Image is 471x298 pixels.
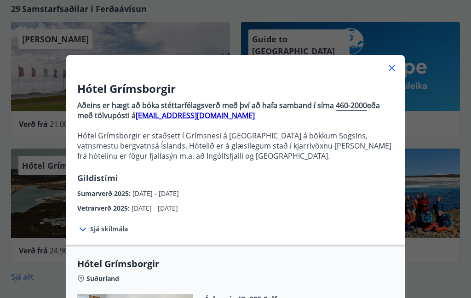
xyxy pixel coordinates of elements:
[77,172,118,183] span: Gildistími
[77,81,394,97] h3: Hótel Grímsborgir
[77,189,132,198] span: Sumarverð 2025 :
[86,274,119,283] span: Suðurland
[77,258,394,270] span: Hótel Grímsborgir
[77,204,132,212] span: Vetrarverð 2025 :
[90,224,128,234] span: Sjá skilmála
[77,131,394,161] p: Hótel Grímsborgir er staðsett í Grímsnesi á [GEOGRAPHIC_DATA] á bökkum Sogsins, vatnsmestu bergva...
[77,100,380,120] strong: Aðeins er hægt að bóka stéttarfélagsverð með því að hafa samband í síma eða með tölvupósti á
[136,110,255,120] a: [EMAIL_ADDRESS][DOMAIN_NAME]
[132,204,178,212] span: [DATE] - [DATE]
[132,189,179,198] span: [DATE] - [DATE]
